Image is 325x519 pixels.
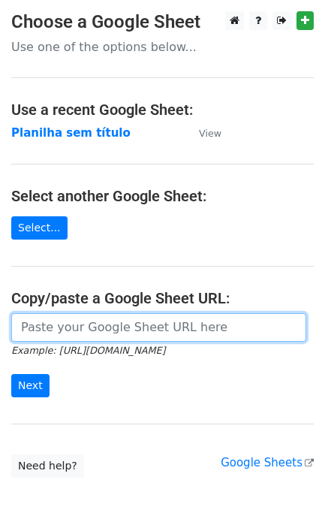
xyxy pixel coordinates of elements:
[11,11,314,33] h3: Choose a Google Sheet
[250,447,325,519] iframe: Chat Widget
[11,374,50,397] input: Next
[199,128,221,139] small: View
[11,345,165,356] small: Example: [URL][DOMAIN_NAME]
[11,101,314,119] h4: Use a recent Google Sheet:
[250,447,325,519] div: Widget de chat
[11,39,314,55] p: Use one of the options below...
[11,454,84,478] a: Need help?
[11,313,306,342] input: Paste your Google Sheet URL here
[184,126,221,140] a: View
[11,187,314,205] h4: Select another Google Sheet:
[221,456,314,469] a: Google Sheets
[11,289,314,307] h4: Copy/paste a Google Sheet URL:
[11,216,68,240] a: Select...
[11,126,131,140] a: Planilha sem título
